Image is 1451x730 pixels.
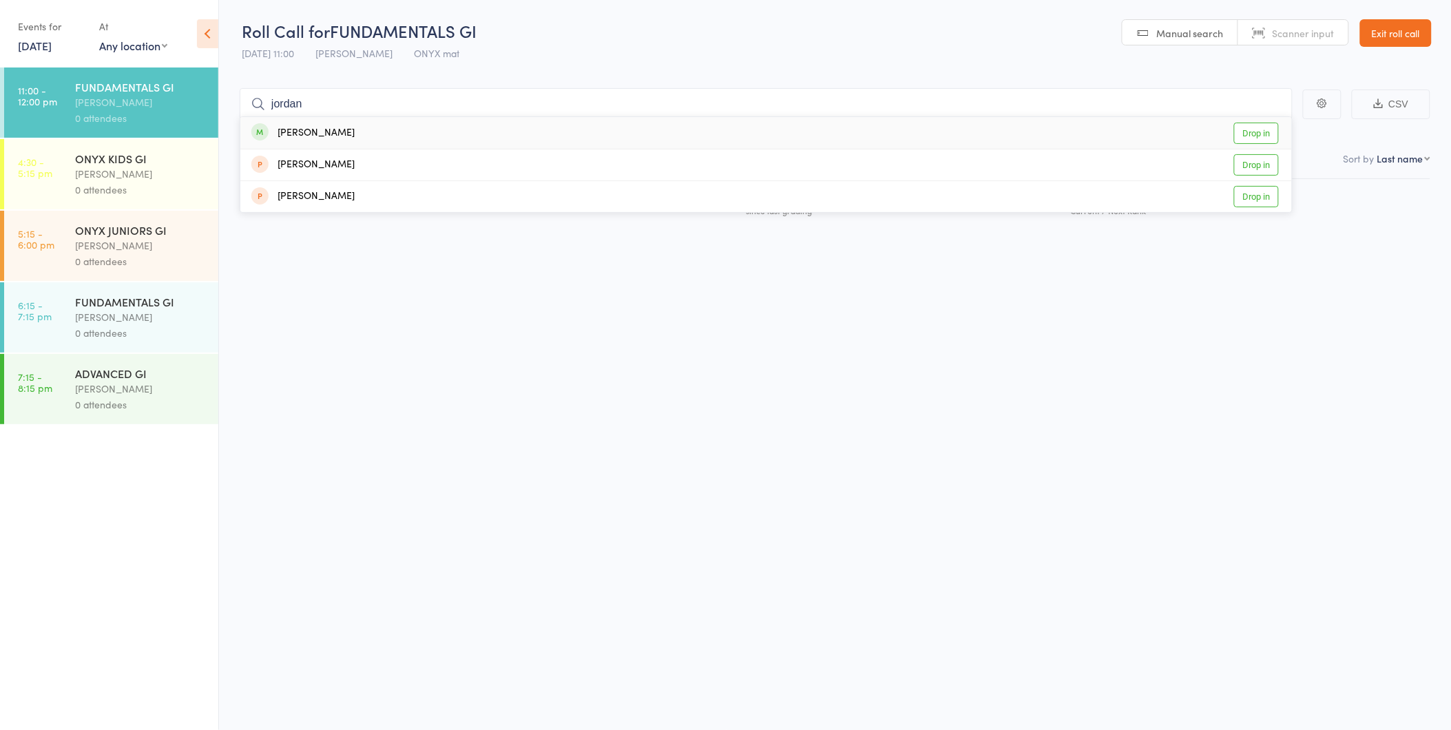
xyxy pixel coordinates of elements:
[75,222,207,238] div: ONYX JUNIORS GI
[251,157,355,173] div: [PERSON_NAME]
[75,238,207,253] div: [PERSON_NAME]
[4,139,218,209] a: 4:30 -5:15 pmONYX KIDS GI[PERSON_NAME]0 attendees
[75,309,207,325] div: [PERSON_NAME]
[747,206,1060,215] div: since last grading
[18,38,52,53] a: [DATE]
[1157,26,1224,40] span: Manual search
[4,211,218,281] a: 5:15 -6:00 pmONYX JUNIORS GI[PERSON_NAME]0 attendees
[242,46,294,60] span: [DATE] 11:00
[75,94,207,110] div: [PERSON_NAME]
[1377,152,1423,165] div: Last name
[75,79,207,94] div: FUNDAMENTALS GI
[4,282,218,353] a: 6:15 -7:15 pmFUNDAMENTALS GI[PERSON_NAME]0 attendees
[1071,206,1425,215] div: Current / Next Rank
[75,110,207,126] div: 0 attendees
[75,397,207,413] div: 0 attendees
[240,88,1293,120] input: Search by name
[414,46,459,60] span: ONYX mat
[1273,26,1335,40] span: Scanner input
[18,228,54,250] time: 5:15 - 6:00 pm
[251,125,355,141] div: [PERSON_NAME]
[75,366,207,381] div: ADVANCED GI
[1360,19,1432,47] a: Exit roll call
[75,325,207,341] div: 0 attendees
[4,67,218,138] a: 11:00 -12:00 pmFUNDAMENTALS GI[PERSON_NAME]0 attendees
[1344,152,1375,165] label: Sort by
[75,253,207,269] div: 0 attendees
[75,294,207,309] div: FUNDAMENTALS GI
[75,151,207,166] div: ONYX KIDS GI
[75,182,207,198] div: 0 attendees
[18,300,52,322] time: 6:15 - 7:15 pm
[75,166,207,182] div: [PERSON_NAME]
[4,354,218,424] a: 7:15 -8:15 pmADVANCED GI[PERSON_NAME]0 attendees
[18,371,52,393] time: 7:15 - 8:15 pm
[315,46,393,60] span: [PERSON_NAME]
[99,38,167,53] div: Any location
[75,381,207,397] div: [PERSON_NAME]
[330,19,477,42] span: FUNDAMENTALS GI
[1234,123,1279,144] a: Drop in
[1234,186,1279,207] a: Drop in
[18,85,57,107] time: 11:00 - 12:00 pm
[251,189,355,205] div: [PERSON_NAME]
[18,15,85,38] div: Events for
[1352,90,1430,119] button: CSV
[99,15,167,38] div: At
[1234,154,1279,176] a: Drop in
[242,19,330,42] span: Roll Call for
[18,156,52,178] time: 4:30 - 5:15 pm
